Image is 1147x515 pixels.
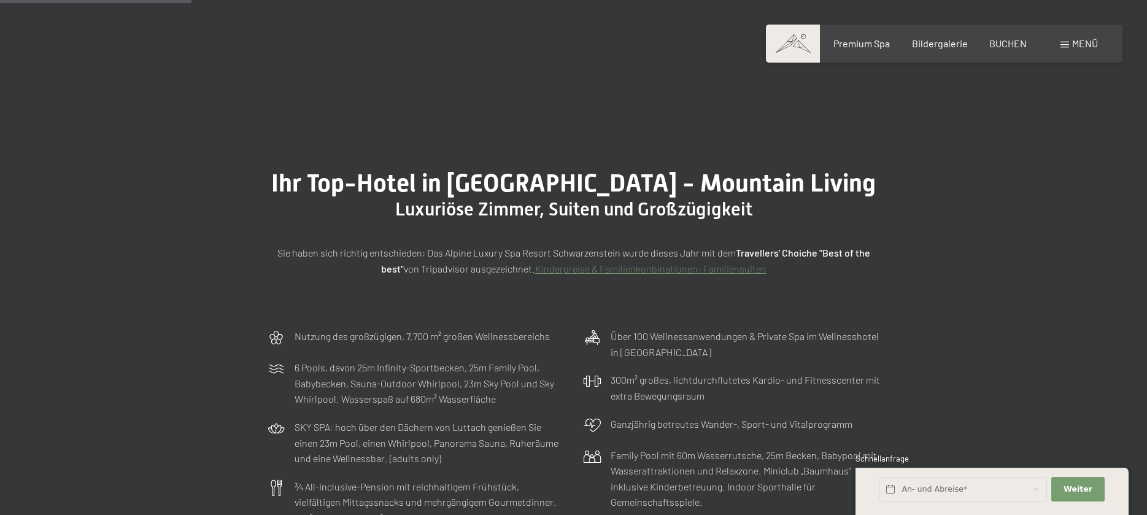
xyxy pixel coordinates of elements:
a: Bildergalerie [912,37,968,49]
span: Menü [1072,37,1098,49]
p: SKY SPA: hoch über den Dächern von Luttach genießen Sie einen 23m Pool, einen Whirlpool, Panorama... [295,419,565,467]
span: Weiter [1064,484,1092,495]
span: Schnellanfrage [855,454,909,463]
p: Ganzjährig betreutes Wander-, Sport- und Vitalprogramm [611,416,852,432]
p: Nutzung des großzügigen, 7.700 m² großen Wellnessbereichs [295,328,550,344]
span: Ihr Top-Hotel in [GEOGRAPHIC_DATA] - Mountain Living [271,169,876,198]
p: Sie haben sich richtig entschieden: Das Alpine Luxury Spa Resort Schwarzenstein wurde dieses Jahr... [267,245,881,276]
span: Luxuriöse Zimmer, Suiten und Großzügigkeit [395,198,752,220]
p: 300m² großes, lichtdurchflutetes Kardio- und Fitnesscenter mit extra Bewegungsraum [611,372,881,403]
a: Premium Spa [833,37,890,49]
strong: Travellers' Choiche "Best of the best" [381,247,870,274]
p: 6 Pools, davon 25m Infinity-Sportbecken, 25m Family Pool, Babybecken, Sauna-Outdoor Whirlpool, 23... [295,360,565,407]
button: Weiter [1051,477,1104,502]
a: Kinderpreise & Familienkonbinationen- Familiensuiten [535,263,767,274]
p: Über 100 Wellnessanwendungen & Private Spa im Wellnesshotel in [GEOGRAPHIC_DATA] [611,328,881,360]
a: BUCHEN [989,37,1027,49]
p: Family Pool mit 60m Wasserrutsche, 25m Becken, Babypool mit Wasserattraktionen und Relaxzone. Min... [611,447,881,510]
